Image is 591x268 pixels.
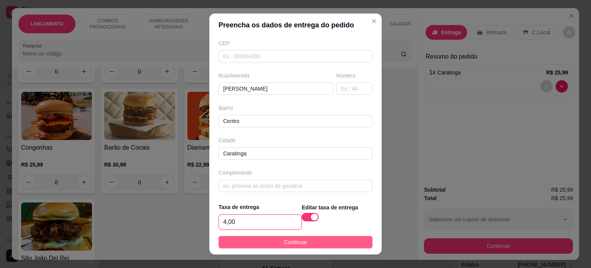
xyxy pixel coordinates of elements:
button: Close [368,15,380,27]
input: Ex.: Rua Oscar Freire [219,83,333,95]
button: Continuar [219,236,372,248]
input: Ex.: 44 [336,83,372,95]
div: Complemento [219,169,372,177]
input: Ex.: 00000-000 [219,50,372,62]
strong: Editar taxa de entrega [302,204,358,211]
input: ex: próximo ao posto de gasolina [219,180,372,192]
div: Bairro [219,104,372,112]
div: CEP [219,39,372,47]
input: Ex.: Santo André [219,147,372,160]
span: Continuar [284,238,307,246]
strong: Taxa de entrega [219,204,259,210]
div: Número [336,72,372,79]
header: Preencha os dados de entrega do pedido [209,13,382,37]
div: Rua/Avenida [219,72,333,79]
input: Ex.: Bairro Jardim [219,115,372,127]
div: Cidade [219,137,372,144]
